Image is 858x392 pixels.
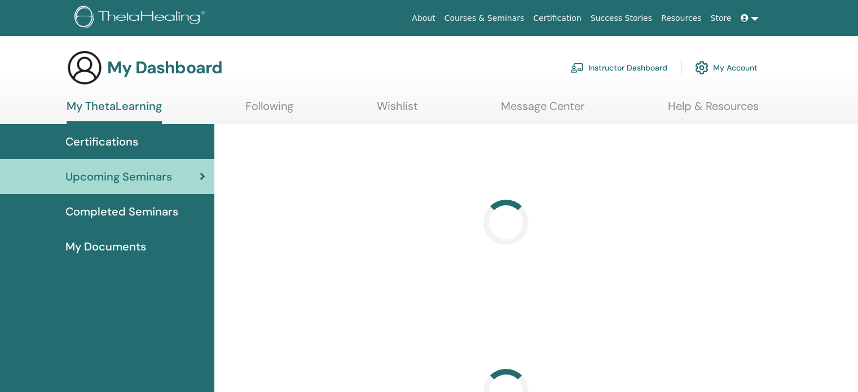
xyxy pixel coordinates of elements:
a: Certification [529,8,586,29]
a: Resources [657,8,706,29]
a: My ThetaLearning [67,99,162,124]
a: My Account [695,55,758,80]
a: Help & Resources [668,99,759,121]
a: Success Stories [586,8,657,29]
a: Following [245,99,293,121]
img: logo.png [74,6,209,31]
span: My Documents [65,238,146,255]
h3: My Dashboard [107,58,222,78]
a: Message Center [501,99,584,121]
a: Courses & Seminars [440,8,529,29]
a: About [407,8,439,29]
span: Completed Seminars [65,203,178,220]
img: cog.svg [695,58,709,77]
a: Store [706,8,736,29]
img: chalkboard-teacher.svg [570,63,584,73]
a: Wishlist [377,99,418,121]
a: Instructor Dashboard [570,55,667,80]
span: Certifications [65,133,138,150]
span: Upcoming Seminars [65,168,172,185]
img: generic-user-icon.jpg [67,50,103,86]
